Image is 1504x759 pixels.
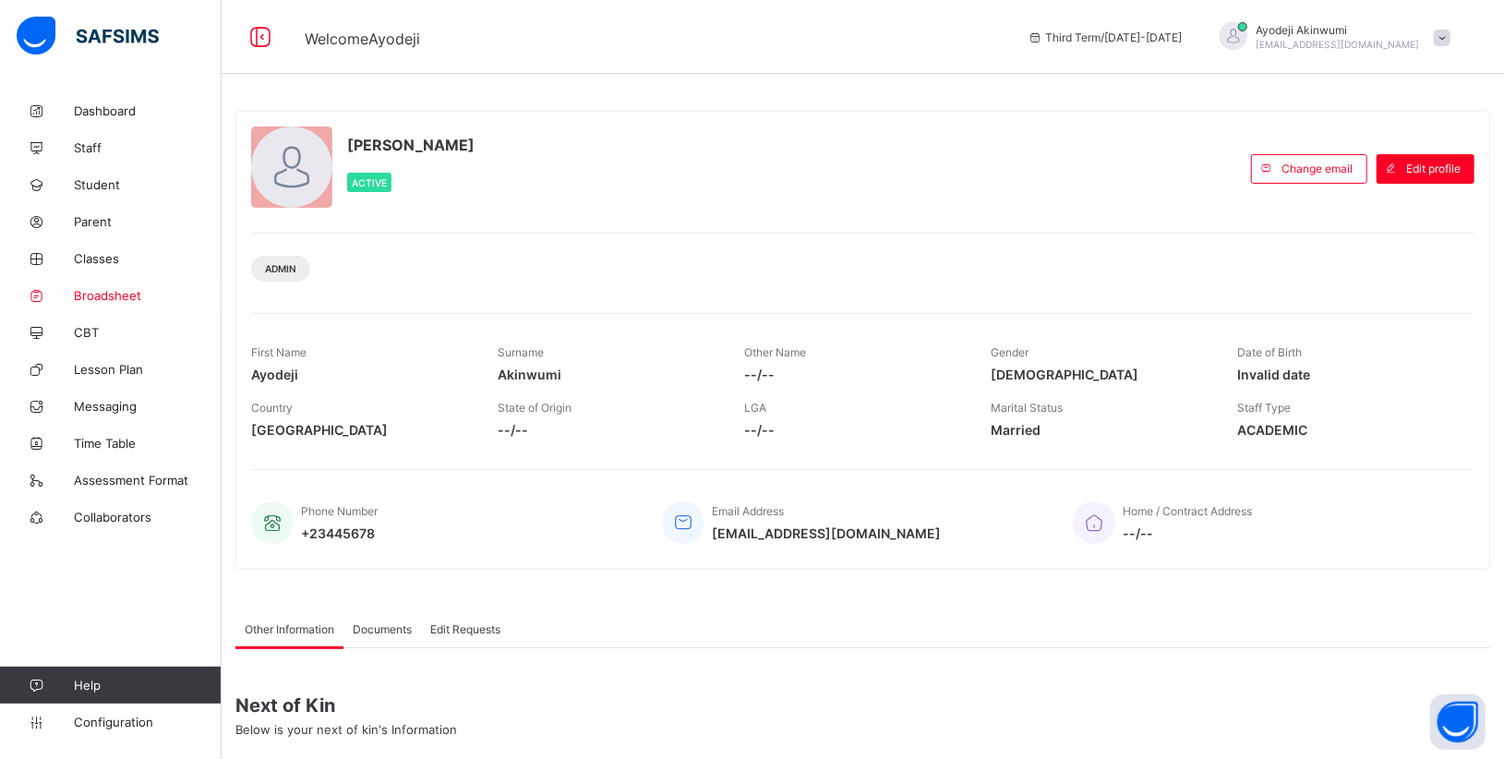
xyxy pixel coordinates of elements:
[74,399,222,414] span: Messaging
[301,525,378,541] span: +23445678
[1123,504,1252,518] span: Home / Contract Address
[498,345,544,359] span: Surname
[74,251,222,266] span: Classes
[74,140,222,155] span: Staff
[991,401,1063,415] span: Marital Status
[1237,422,1456,438] span: ACADEMIC
[1406,162,1461,175] span: Edit profile
[1028,30,1183,44] span: session/term information
[498,401,572,415] span: State of Origin
[353,622,412,636] span: Documents
[1237,401,1291,415] span: Staff Type
[74,103,222,118] span: Dashboard
[301,504,378,518] span: Phone Number
[1201,22,1460,53] div: AyodejiAkinwumi
[1257,23,1420,37] span: Ayodeji Akinwumi
[347,136,475,154] span: [PERSON_NAME]
[235,722,457,737] span: Below is your next of kin's Information
[991,367,1209,382] span: [DEMOGRAPHIC_DATA]
[1123,525,1252,541] span: --/--
[744,401,766,415] span: LGA
[74,288,222,303] span: Broadsheet
[430,622,500,636] span: Edit Requests
[74,715,221,729] span: Configuration
[712,525,941,541] span: [EMAIL_ADDRESS][DOMAIN_NAME]
[1237,367,1456,382] span: Invalid date
[74,177,222,192] span: Student
[352,177,387,188] span: Active
[305,30,420,48] span: Welcome Ayodeji
[74,473,222,488] span: Assessment Format
[1281,162,1353,175] span: Change email
[74,362,222,377] span: Lesson Plan
[498,422,716,438] span: --/--
[1237,345,1302,359] span: Date of Birth
[235,694,1490,717] span: Next of Kin
[991,345,1029,359] span: Gender
[744,422,963,438] span: --/--
[245,622,334,636] span: Other Information
[744,345,806,359] span: Other Name
[251,422,470,438] span: [GEOGRAPHIC_DATA]
[251,401,293,415] span: Country
[1257,39,1420,50] span: [EMAIL_ADDRESS][DOMAIN_NAME]
[74,510,222,524] span: Collaborators
[17,17,159,55] img: safsims
[991,422,1209,438] span: Married
[251,367,470,382] span: Ayodeji
[1430,694,1486,750] button: Open asap
[251,345,307,359] span: First Name
[712,504,784,518] span: Email Address
[74,436,222,451] span: Time Table
[744,367,963,382] span: --/--
[74,325,222,340] span: CBT
[498,367,716,382] span: Akinwumi
[265,263,296,274] span: Admin
[74,678,221,693] span: Help
[74,214,222,229] span: Parent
